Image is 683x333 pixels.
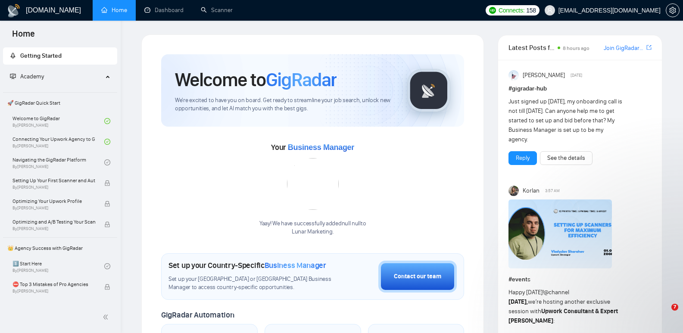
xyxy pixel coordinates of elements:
[104,263,110,269] span: check-circle
[12,257,104,276] a: 1️⃣ Start HereBy[PERSON_NAME]
[523,71,565,80] span: [PERSON_NAME]
[12,205,95,211] span: By [PERSON_NAME]
[604,44,645,53] a: Join GigRadar Slack Community
[10,73,16,79] span: fund-projection-screen
[12,226,95,231] span: By [PERSON_NAME]
[104,221,110,227] span: lock
[547,7,553,13] span: user
[508,298,528,305] strong: [DATE],
[101,6,127,14] a: homeHome
[654,304,674,324] iframe: Intercom live chat
[12,132,104,151] a: Connecting Your Upwork Agency to GigRadarBy[PERSON_NAME]
[407,69,450,112] img: gigradar-logo.png
[271,143,354,152] span: Your
[175,96,393,113] span: We're excited to have you on board. Get ready to streamline your job search, unlock new opportuni...
[175,68,337,91] h1: Welcome to
[499,6,524,15] span: Connects:
[523,186,540,196] span: Korlan
[5,28,42,46] span: Home
[508,84,652,93] h1: # gigradar-hub
[259,220,366,236] div: Yaay! We have successfully added null null to
[666,7,680,14] a: setting
[3,47,117,65] li: Getting Started
[103,313,111,321] span: double-left
[508,42,555,53] span: Latest Posts from the GigRadar Community
[12,185,95,190] span: By [PERSON_NAME]
[563,45,589,51] span: 8 hours ago
[12,176,95,185] span: Setting Up Your First Scanner and Auto-Bidder
[671,304,678,311] span: 7
[547,153,585,163] a: See the details
[508,186,519,196] img: Korlan
[508,70,519,81] img: Anisuzzaman Khan
[516,153,530,163] a: Reply
[168,261,326,270] h1: Set up your Country-Specific
[10,53,16,59] span: rocket
[144,6,184,14] a: dashboardDashboard
[508,151,537,165] button: Reply
[12,289,95,294] span: By [PERSON_NAME]
[4,94,116,112] span: 🚀 GigRadar Quick Start
[666,3,680,17] button: setting
[666,7,679,14] span: setting
[12,153,104,172] a: Navigating the GigRadar PlatformBy[PERSON_NAME]
[489,7,496,14] img: upwork-logo.png
[508,97,623,144] div: Just signed up [DATE], my onboarding call is not till [DATE]. Can anyone help me to get started t...
[544,289,569,296] span: @channel
[104,139,110,145] span: check-circle
[12,280,95,289] span: ⛔ Top 3 Mistakes of Pro Agencies
[394,272,441,281] div: Contact our team
[288,143,354,152] span: Business Manager
[201,6,233,14] a: searchScanner
[646,44,652,52] a: export
[104,201,110,207] span: lock
[20,73,44,80] span: Academy
[266,68,337,91] span: GigRadar
[104,180,110,186] span: lock
[646,44,652,51] span: export
[7,4,21,18] img: logo
[508,275,652,284] h1: # events
[287,158,339,210] img: error
[540,151,593,165] button: See the details
[508,308,618,324] strong: Upwork Consultant & Expert [PERSON_NAME]
[104,118,110,124] span: check-circle
[12,197,95,205] span: Optimizing Your Upwork Profile
[20,52,62,59] span: Getting Started
[4,240,116,257] span: 👑 Agency Success with GigRadar
[545,187,560,195] span: 3:57 AM
[265,261,326,270] span: Business Manager
[161,310,234,320] span: GigRadar Automation
[378,261,457,293] button: Contact our team
[10,73,44,80] span: Academy
[104,159,110,165] span: check-circle
[12,301,95,309] span: 🌚 Rookie Traps for New Agencies
[508,199,612,268] img: F09DP4X9C49-Event%20with%20Vlad%20Sharahov.png
[526,6,536,15] span: 158
[104,284,110,290] span: lock
[12,112,104,131] a: Welcome to GigRadarBy[PERSON_NAME]
[571,72,582,79] span: [DATE]
[168,275,335,292] span: Set up your [GEOGRAPHIC_DATA] or [GEOGRAPHIC_DATA] Business Manager to access country-specific op...
[12,218,95,226] span: Optimizing and A/B Testing Your Scanner for Better Results
[259,228,366,236] p: Lunar Marketing .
